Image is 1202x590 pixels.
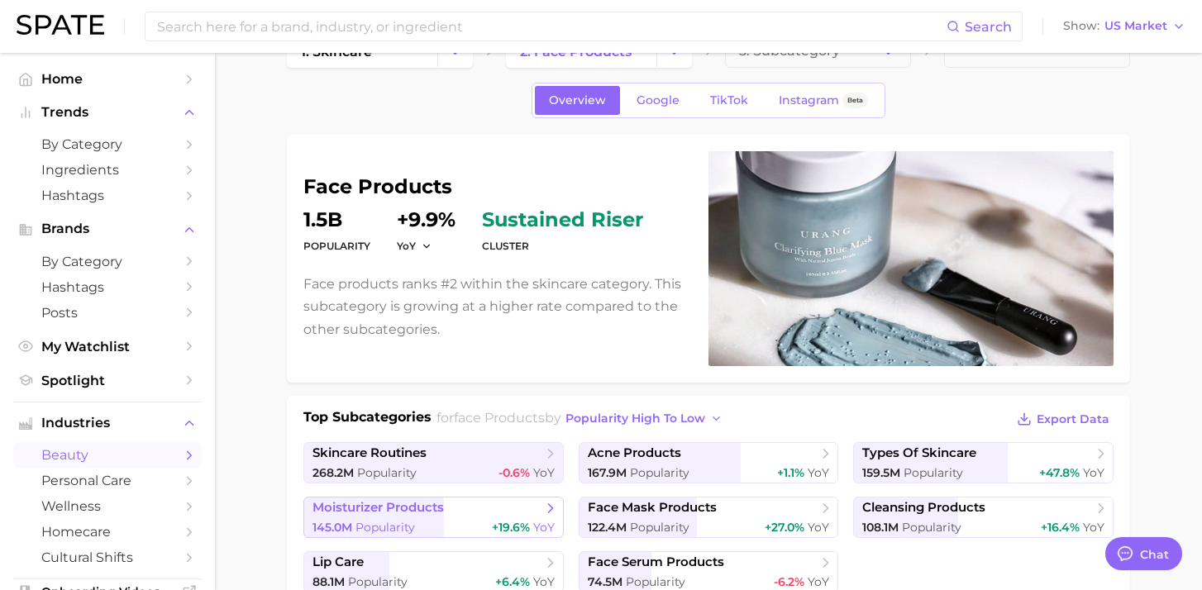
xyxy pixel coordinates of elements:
span: -6.2% [774,574,804,589]
a: cultural shifts [13,545,202,570]
span: Popularity [348,574,408,589]
span: personal care [41,473,174,488]
span: US Market [1104,21,1167,31]
span: 122.4m [588,520,627,535]
span: Popularity [904,465,963,480]
dt: Popularity [303,236,370,256]
span: wellness [41,498,174,514]
span: 74.5m [588,574,622,589]
span: cultural shifts [41,550,174,565]
span: sustained riser [482,210,643,230]
span: +47.8% [1039,465,1080,480]
span: homecare [41,524,174,540]
span: -0.6% [498,465,530,480]
span: Ingredients [41,162,174,178]
span: 108.1m [862,520,899,535]
span: Industries [41,416,174,431]
dt: cluster [482,236,643,256]
span: YoY [533,574,555,589]
span: face serum products [588,554,724,570]
a: moisturizer products145.0m Popularity+19.6% YoY [303,497,564,538]
a: by Category [13,131,202,157]
span: My Watchlist [41,339,174,354]
span: types of skincare [862,445,976,461]
span: Hashtags [41,188,174,203]
span: YoY [397,239,416,253]
button: popularity high to low [561,407,727,430]
span: Brands [41,221,174,236]
span: YoY [1083,520,1104,535]
span: Spotlight [41,373,174,388]
a: homecare [13,519,202,545]
span: Export Data [1037,412,1109,426]
span: Show [1063,21,1099,31]
span: YoY [808,520,829,535]
span: Beta [847,93,863,107]
button: Brands [13,216,202,241]
a: Home [13,66,202,92]
h1: Top Subcategories [303,407,432,432]
p: Face products ranks #2 within the skincare category. This subcategory is growing at a higher rate... [303,273,689,340]
span: Google [637,93,680,107]
span: Hashtags [41,279,174,295]
a: Google [622,86,694,115]
h1: face products [303,177,689,197]
span: face products [454,410,545,426]
dd: 1.5b [303,210,370,230]
span: +27.0% [765,520,804,535]
span: Popularity [626,574,685,589]
span: Home [41,71,174,87]
span: acne products [588,445,681,461]
span: 88.1m [312,574,345,589]
span: +6.4% [495,574,530,589]
button: Export Data [1013,407,1114,431]
a: wellness [13,493,202,519]
span: by Category [41,136,174,152]
span: for by [436,410,727,426]
a: TikTok [696,86,762,115]
a: Hashtags [13,183,202,208]
a: by Category [13,249,202,274]
button: Industries [13,411,202,435]
a: Spotlight [13,368,202,393]
a: personal care [13,468,202,493]
a: InstagramBeta [765,86,882,115]
span: cleansing products [862,500,985,516]
input: Search here for a brand, industry, or ingredient [155,12,947,40]
a: Posts [13,300,202,326]
button: YoY [397,239,432,253]
span: +1.1% [777,465,804,480]
span: moisturizer products [312,500,444,516]
span: Instagram [779,93,839,107]
a: Overview [535,86,620,115]
span: lip care [312,554,364,570]
span: skincare routines [312,445,427,461]
a: cleansing products108.1m Popularity+16.4% YoY [853,497,1114,538]
a: types of skincare159.5m Popularity+47.8% YoY [853,442,1114,483]
dd: +9.9% [397,210,456,230]
span: TikTok [710,93,748,107]
span: YoY [533,465,555,480]
span: +16.4% [1041,520,1080,535]
span: 159.5m [862,465,900,480]
span: face mask products [588,500,717,516]
span: YoY [1083,465,1104,480]
button: ShowUS Market [1059,16,1190,37]
span: Popularity [357,465,417,480]
button: Trends [13,100,202,125]
a: Hashtags [13,274,202,300]
span: beauty [41,447,174,463]
img: SPATE [17,15,104,35]
span: YoY [808,465,829,480]
span: Overview [549,93,606,107]
a: My Watchlist [13,334,202,359]
span: by Category [41,254,174,269]
span: Popularity [630,520,689,535]
a: Ingredients [13,157,202,183]
span: YoY [808,574,829,589]
span: Trends [41,105,174,120]
a: face mask products122.4m Popularity+27.0% YoY [579,497,839,538]
span: +19.6% [492,520,530,535]
a: beauty [13,442,202,468]
span: 167.9m [588,465,627,480]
